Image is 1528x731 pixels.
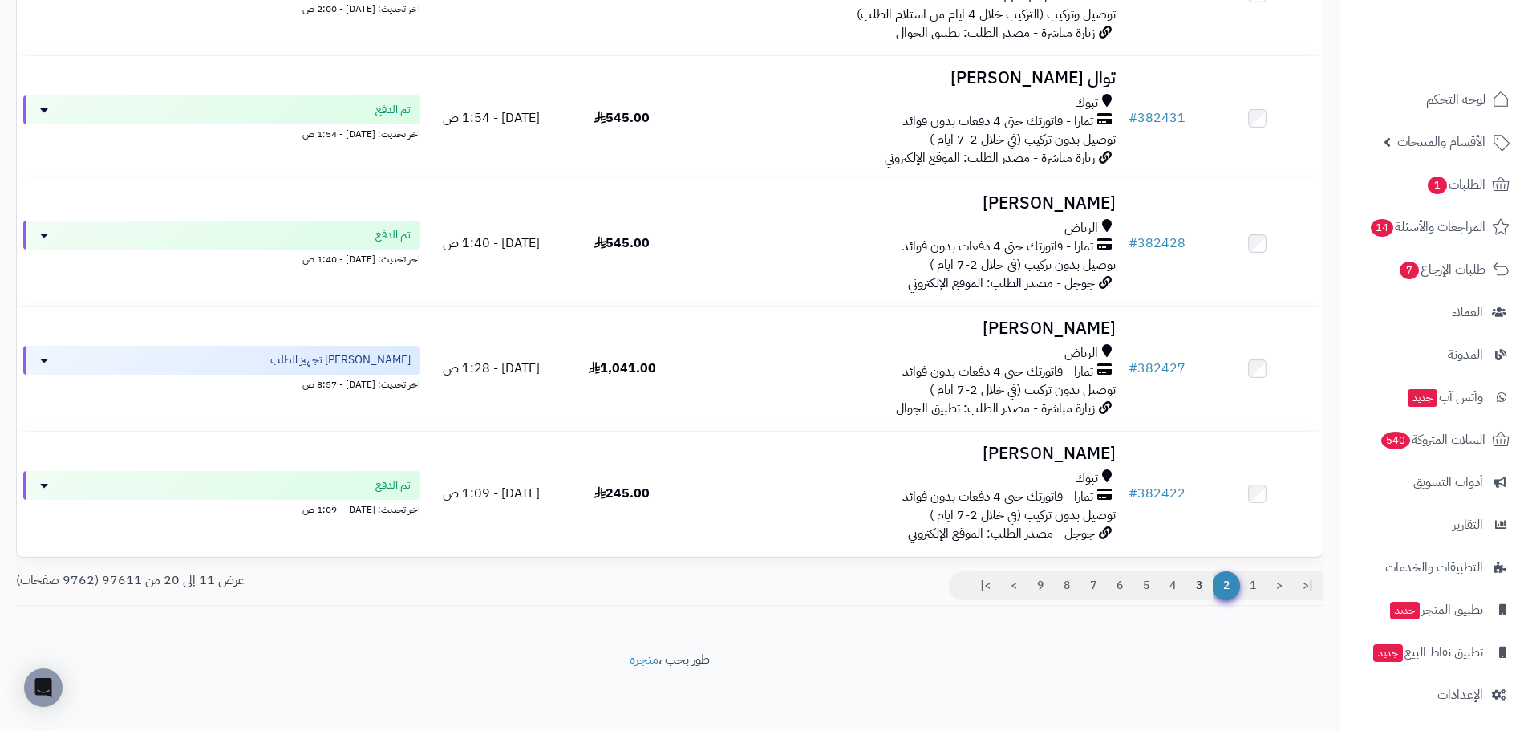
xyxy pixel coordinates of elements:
span: تبوك [1076,469,1098,488]
span: التقارير [1453,514,1483,536]
span: جديد [1390,602,1420,619]
a: لوحة التحكم [1350,80,1518,119]
a: 8 [1053,571,1080,600]
div: اخر تحديث: [DATE] - 1:54 ص [23,124,420,141]
span: تطبيق نقاط البيع [1372,641,1483,664]
div: عرض 11 إلى 20 من 97611 (9762 صفحات) [4,571,670,590]
span: العملاء [1452,301,1483,323]
a: 4 [1159,571,1186,600]
span: [DATE] - 1:40 ص [443,234,540,253]
a: المراجعات والأسئلة14 [1350,208,1518,246]
span: وآتس آب [1406,386,1483,408]
span: الطلبات [1426,173,1485,196]
span: جوجل - مصدر الطلب: الموقع الإلكتروني [908,274,1095,293]
a: #382431 [1129,108,1186,128]
h3: [PERSON_NAME] [694,194,1116,213]
a: 1 [1239,571,1267,600]
span: تمارا - فاتورتك حتى 4 دفعات بدون فوائد [902,488,1093,506]
span: تبوك [1076,94,1098,112]
span: # [1129,359,1137,378]
a: |< [1292,571,1323,600]
span: تم الدفع [375,227,411,243]
span: توصيل بدون تركيب (في خلال 2-7 ايام ) [930,130,1116,149]
span: التطبيقات والخدمات [1385,556,1483,579]
h3: [PERSON_NAME] [694,319,1116,338]
a: التطبيقات والخدمات [1350,548,1518,587]
span: 545.00 [594,234,650,253]
a: وآتس آبجديد [1350,378,1518,416]
a: السلات المتروكة540 [1350,420,1518,459]
span: [PERSON_NAME] تجهيز الطلب [270,352,411,368]
div: اخر تحديث: [DATE] - 8:57 ص [23,375,420,392]
span: جديد [1373,644,1403,662]
a: متجرة [630,650,659,669]
a: طلبات الإرجاع7 [1350,250,1518,289]
span: توصيل بدون تركيب (في خلال 2-7 ايام ) [930,255,1116,274]
a: المدونة [1350,335,1518,374]
span: المراجعات والأسئلة [1369,216,1485,238]
span: زيارة مباشرة - مصدر الطلب: تطبيق الجوال [896,399,1095,418]
a: 9 [1027,571,1054,600]
img: logo-2.png [1419,37,1513,71]
span: زيارة مباشرة - مصدر الطلب: تطبيق الجوال [896,23,1095,43]
span: 545.00 [594,108,650,128]
a: 6 [1106,571,1133,600]
div: اخر تحديث: [DATE] - 1:40 ص [23,250,420,266]
span: الرياض [1064,344,1098,363]
span: الإعدادات [1437,684,1483,706]
span: توصيل وتركيب (التركيب خلال 4 ايام من استلام الطلب) [857,5,1116,24]
span: [DATE] - 1:54 ص [443,108,540,128]
span: زيارة مباشرة - مصدر الطلب: الموقع الإلكتروني [885,148,1095,168]
span: 2 [1212,571,1240,600]
a: تطبيق المتجرجديد [1350,591,1518,629]
a: #382428 [1129,234,1186,253]
span: 14 [1371,219,1394,238]
a: >| [970,571,1001,600]
a: العملاء [1350,293,1518,331]
a: التقارير [1350,506,1518,544]
span: 245.00 [594,484,650,503]
a: 7 [1080,571,1107,600]
a: تطبيق نقاط البيعجديد [1350,633,1518,672]
span: تم الدفع [375,477,411,493]
span: 1 [1428,177,1448,195]
a: #382427 [1129,359,1186,378]
span: أدوات التسويق [1413,471,1483,493]
a: 5 [1133,571,1160,600]
a: الطلبات1 [1350,165,1518,204]
a: #382422 [1129,484,1186,503]
span: تمارا - فاتورتك حتى 4 دفعات بدون فوائد [902,238,1093,256]
span: # [1129,108,1137,128]
span: تم الدفع [375,102,411,118]
span: 540 [1381,432,1411,450]
span: توصيل بدون تركيب (في خلال 2-7 ايام ) [930,506,1116,525]
div: اخر تحديث: [DATE] - 1:09 ص [23,500,420,517]
span: تطبيق المتجر [1388,599,1483,621]
span: تمارا - فاتورتك حتى 4 دفعات بدون فوائد [902,112,1093,131]
span: الرياض [1064,219,1098,238]
div: Open Intercom Messenger [24,668,63,707]
span: السلات المتروكة [1380,428,1485,451]
a: 3 [1186,571,1213,600]
span: [DATE] - 1:28 ص [443,359,540,378]
span: الأقسام والمنتجات [1397,131,1485,153]
span: جديد [1408,389,1437,407]
span: 7 [1400,262,1420,280]
span: جوجل - مصدر الطلب: الموقع الإلكتروني [908,524,1095,543]
h3: [PERSON_NAME] [694,445,1116,463]
span: توصيل بدون تركيب (في خلال 2-7 ايام ) [930,380,1116,400]
span: طلبات الإرجاع [1398,258,1485,281]
span: لوحة التحكم [1426,88,1485,111]
span: تمارا - فاتورتك حتى 4 دفعات بدون فوائد [902,363,1093,381]
span: # [1129,234,1137,253]
a: أدوات التسويق [1350,463,1518,502]
span: # [1129,484,1137,503]
a: الإعدادات [1350,676,1518,714]
span: [DATE] - 1:09 ص [443,484,540,503]
span: 1,041.00 [589,359,656,378]
a: < [1266,571,1293,600]
span: المدونة [1448,343,1483,366]
h3: توال [PERSON_NAME] [694,69,1116,87]
a: > [1000,571,1027,600]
